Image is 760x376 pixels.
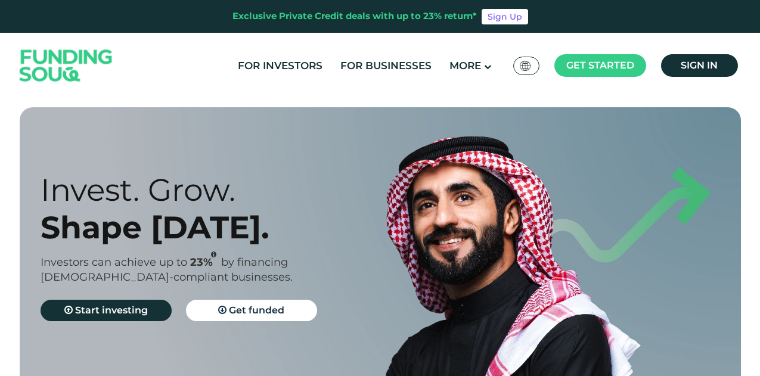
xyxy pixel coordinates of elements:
[482,9,528,24] a: Sign Up
[337,56,435,76] a: For Businesses
[8,36,125,96] img: Logo
[41,209,401,246] div: Shape [DATE].
[661,54,738,77] a: Sign in
[190,256,221,269] span: 23%
[41,300,172,321] a: Start investing
[41,256,187,269] span: Investors can achieve up to
[211,251,216,258] i: 23% IRR (expected) ~ 15% Net yield (expected)
[566,60,634,71] span: Get started
[41,171,401,209] div: Invest. Grow.
[449,60,481,72] span: More
[186,300,317,321] a: Get funded
[75,304,148,316] span: Start investing
[681,60,718,71] span: Sign in
[232,10,477,23] div: Exclusive Private Credit deals with up to 23% return*
[41,256,293,284] span: by financing [DEMOGRAPHIC_DATA]-compliant businesses.
[520,61,531,71] img: SA Flag
[229,304,284,316] span: Get funded
[235,56,325,76] a: For Investors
